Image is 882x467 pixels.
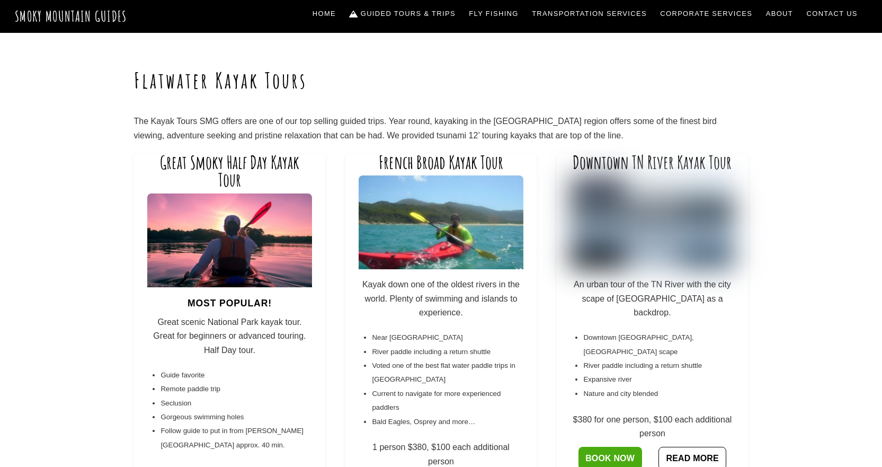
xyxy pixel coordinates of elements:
li: Voted one of the best flat water paddle trips in [GEOGRAPHIC_DATA] [372,359,523,387]
li: Follow guide to put in from [PERSON_NAME][GEOGRAPHIC_DATA] approx. 40 min. [161,424,312,452]
a: Great Smoky Half Day Kayak Tour [160,151,299,191]
li: Nature and city blended [583,387,735,401]
li: Current to navigate for more experienced paddlers [372,387,523,415]
a: Contact Us [803,3,862,25]
p: $380 for one person, $100 each additional person [570,413,735,441]
a: French Broad Kayak Tour [379,151,503,173]
li: Near [GEOGRAPHIC_DATA] [372,331,523,345]
a: Transportation Services [528,3,651,25]
p: Great scenic National Park kayak tour. Great for beginners or advanced touring. Half Day tour. [147,315,312,357]
a: Corporate Services [656,3,757,25]
li: Expansive river [583,373,735,386]
p: An urban tour of the TN River with the city scape of [GEOGRAPHIC_DATA] as a backdrop. [570,278,735,320]
li: River paddle including a return shuttle [372,345,523,359]
li: Remote paddle trip [161,382,312,396]
a: Smoky Mountain Guides [15,7,127,25]
a: Guided Tours & Trips [345,3,460,25]
a: Downtown TN River Kayak Tour [573,151,732,173]
img: Sea_Kayaking_Wilsons_Promontory-min [359,175,523,269]
img: IMG_0837 [570,175,735,269]
a: Fly Fishing [465,3,523,25]
a: Home [308,3,340,25]
li: Seclusion [161,396,312,410]
a: About [762,3,797,25]
img: kayaking-1149886_1920-min [147,193,312,287]
p: Kayak down one of the oldest rivers in the world. Plenty of swimming and islands to experience. [359,278,523,320]
h4: Most Popular! [147,296,312,311]
h1: Flatwater Kayak Tours [134,68,749,93]
p: The Kayak Tours SMG offers are one of our top selling guided trips. Year round, kayaking in the [... [134,114,749,143]
li: River paddle including a return shuttle [583,359,735,373]
li: Downtown [GEOGRAPHIC_DATA], [GEOGRAPHIC_DATA] scape [583,331,735,359]
li: Gorgeous swimming holes [161,410,312,424]
li: Bald Eagles, Osprey and more… [372,415,523,429]
li: Guide favorite [161,368,312,382]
